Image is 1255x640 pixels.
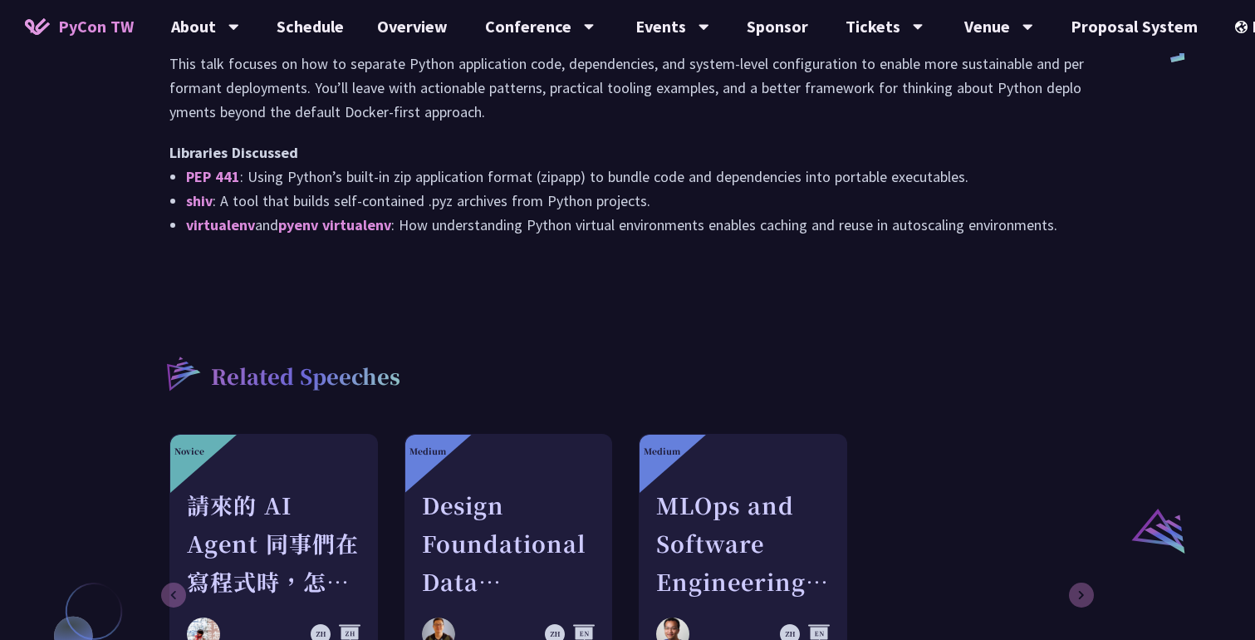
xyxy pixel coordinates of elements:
[169,52,1086,124] p: This talk focuses on how to separate Python application code, dependencies, and system-level conf...
[186,213,1086,237] li: and : How understanding Python virtual environments enables caching and reuse in autoscaling envi...
[186,191,213,210] a: shiv
[656,486,830,601] div: MLOps and Software Engineering Automation Challenges in Production
[409,445,446,457] div: Medium
[25,18,50,35] img: Home icon of PyCon TW 2025
[174,445,204,457] div: Novice
[187,486,360,601] div: 請來的 AI Agent 同事們在寫程式時，怎麼用 [MEDICAL_DATA] 去除各種幻想與盲點
[186,165,1086,189] li: : Using Python’s built-in zip application format (zipapp) to bundle code and dependencies into po...
[169,140,1086,165] h3: Libraries Discussed
[422,486,596,601] div: Design Foundational Data Engineering Observability
[644,445,680,457] div: Medium
[278,215,391,234] a: pyenv virtualenv
[1235,21,1252,33] img: Locale Icon
[186,189,1086,213] li: : A tool that builds self-contained .pyz archives from Python projects.
[8,6,150,47] a: PyCon TW
[186,215,255,234] a: virtualenv
[58,14,134,39] span: PyCon TW
[142,332,223,413] img: r3.8d01567.svg
[186,167,240,186] a: PEP 441
[211,362,400,395] p: Related Speeches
